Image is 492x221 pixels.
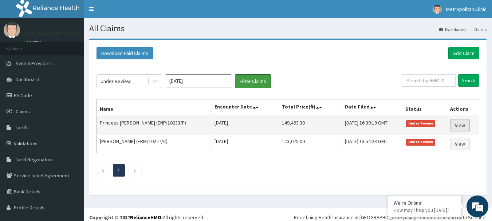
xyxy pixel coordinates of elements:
[4,22,20,38] img: User Image
[406,139,436,145] span: Under Review
[101,78,131,85] div: Under Review
[97,47,153,59] button: Download Paid Claims
[458,74,479,87] input: Search
[447,99,479,116] th: Actions
[342,116,402,135] td: [DATE] 16:39:19 GMT
[166,74,231,87] input: Select Month and Year
[211,135,279,153] td: [DATE]
[450,119,470,131] a: View
[211,116,279,135] td: [DATE]
[25,29,79,36] p: Metropolitan Clinic
[279,99,342,116] th: Total Price(₦)
[467,26,487,32] li: Claims
[294,214,487,221] div: Redefining Heath Insurance in [GEOGRAPHIC_DATA] using Telemedicine and Data Science!
[235,74,271,88] button: Filter Claims
[402,99,447,116] th: Status
[16,156,53,163] span: Tariff Negotiation
[130,214,161,221] a: RelianceHMO
[25,40,43,45] a: Online
[97,116,212,135] td: Princess [PERSON_NAME] (ENP/10233/F)
[133,167,137,174] a: Next page
[342,135,402,153] td: [DATE] 13:54:23 GMT
[394,207,456,213] p: How may I help you today?
[97,99,212,116] th: Name
[342,99,402,116] th: Date Filed
[101,167,105,174] a: Previous page
[446,6,487,12] span: Metropolitan Clinic
[406,120,436,127] span: Under Review
[119,4,137,21] div: Minimize live chat window
[118,167,120,174] a: Page 1 is your current page
[433,5,442,14] img: User Image
[16,108,30,115] span: Claims
[448,47,479,59] a: Add Claim
[4,145,139,171] textarea: Type your message and hit 'Enter'
[89,24,487,33] h1: All Claims
[279,116,342,135] td: 149,493.30
[97,135,212,153] td: [PERSON_NAME] (ERM/10227/C)
[450,138,470,150] a: View
[13,36,29,55] img: d_794563401_company_1708531726252_794563401
[211,99,279,116] th: Encounter Date
[279,135,342,153] td: 173,075.00
[16,60,53,67] span: Switch Providers
[89,214,163,221] strong: Copyright © 2017 .
[42,65,101,138] span: We're online!
[16,76,39,83] span: Dashboard
[38,41,122,50] div: Chat with us now
[16,124,29,131] span: Tariffs
[439,26,466,32] a: Dashboard
[394,200,456,206] div: We're Online!
[402,74,456,87] input: Search by HMO ID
